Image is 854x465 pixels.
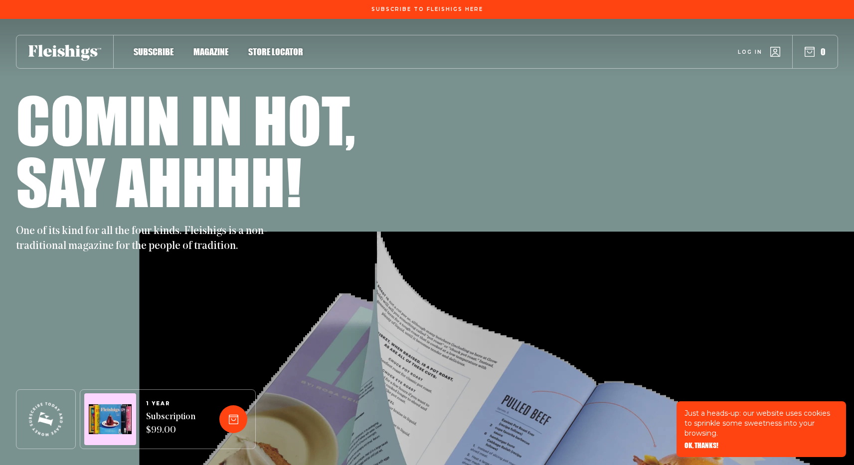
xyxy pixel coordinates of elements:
span: 1 YEAR [146,401,195,407]
button: 0 [805,46,826,57]
a: Subscribe [134,45,173,58]
p: One of its kind for all the four kinds. Fleishigs is a non-traditional magazine for the people of... [16,224,275,254]
span: Subscription $99.00 [146,411,195,438]
a: Magazine [193,45,228,58]
p: Just a heads-up: our website uses cookies to sprinkle some sweetness into your browsing. [684,408,838,438]
img: Magazines image [89,404,132,435]
span: Magazine [193,46,228,57]
a: Store locator [248,45,303,58]
a: 1 YEARSubscription $99.00 [146,401,195,438]
span: Store locator [248,46,303,57]
span: Subscribe [134,46,173,57]
button: OK, THANKS! [684,442,718,449]
span: Log in [738,48,762,56]
a: Log in [738,47,780,57]
h1: Comin in hot, [16,89,355,150]
a: Subscribe To Fleishigs Here [369,6,485,11]
h1: Say ahhhh! [16,150,302,212]
span: Subscribe To Fleishigs Here [371,6,483,12]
